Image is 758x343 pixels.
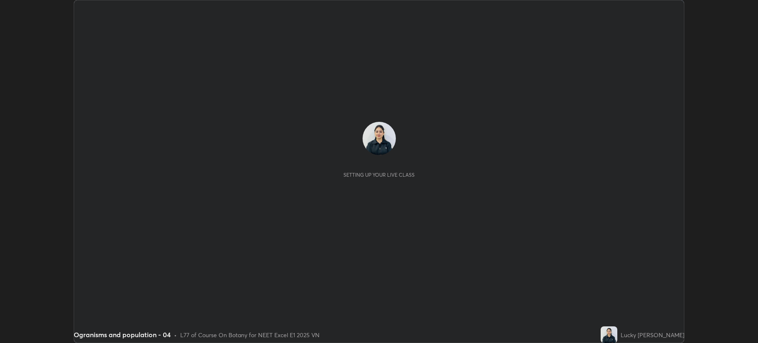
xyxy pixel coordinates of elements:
[621,331,684,339] div: Lucky [PERSON_NAME]
[601,326,617,343] img: ac32ed79869041e68d2c152ee794592b.jpg
[174,331,177,339] div: •
[363,122,396,155] img: ac32ed79869041e68d2c152ee794592b.jpg
[74,330,171,340] div: Ogranisms and population - 04
[180,331,320,339] div: L77 of Course On Botany for NEET Excel E1 2025 VN
[343,172,415,178] div: Setting up your live class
